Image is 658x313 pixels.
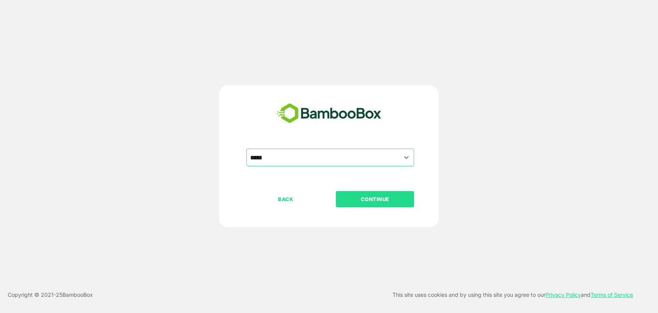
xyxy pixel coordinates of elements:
button: Open [401,152,411,162]
a: Privacy Policy [545,291,581,298]
p: CONTINUE [337,195,414,203]
p: This site uses cookies and by using this site you agree to our and [392,290,633,299]
a: Terms of Service [591,291,633,298]
button: CONTINUE [336,191,414,207]
p: Copyright © 2021- 25 BambooBox [8,290,93,299]
img: bamboobox [273,101,385,126]
button: BACK [246,191,325,207]
p: BACK [247,195,324,203]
